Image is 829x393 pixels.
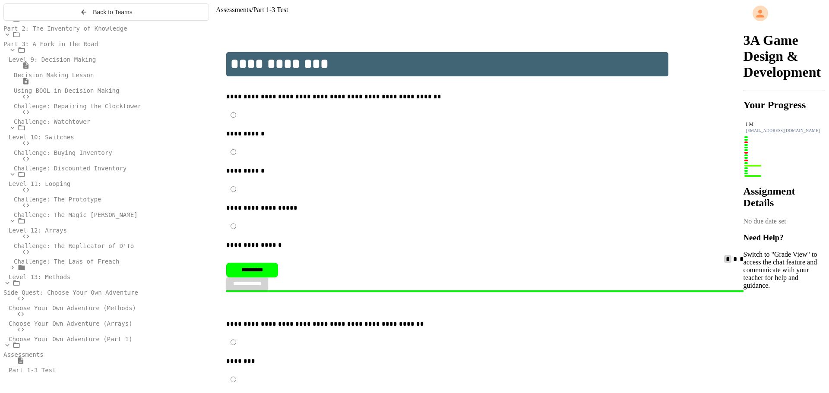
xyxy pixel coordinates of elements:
[9,336,133,343] span: Choose Your Own Adventure (Part 1)
[14,72,94,79] span: Decision Making Lesson
[746,121,823,128] div: I M
[216,6,251,13] span: Assessments
[251,6,253,13] span: /
[14,87,119,94] span: Using BOOL in Decision Making
[14,149,112,156] span: Challenge: Buying Inventory
[14,196,101,203] span: Challenge: The Prototype
[9,180,70,187] span: Level 11: Looping
[744,3,826,23] div: My Account
[14,165,127,172] span: Challenge: Discounted Inventory
[3,3,209,21] button: Back to Teams
[9,274,70,280] span: Level 13: Methods
[14,211,138,218] span: Challenge: The Magic [PERSON_NAME]
[744,32,826,80] h1: 3A Game Design & Development
[3,289,138,296] span: Side Quest: Choose Your Own Adventure
[744,185,826,209] h2: Assignment Details
[744,217,826,225] div: No due date set
[9,320,133,327] span: Choose Your Own Adventure (Arrays)
[9,56,96,63] span: Level 9: Decision Making
[14,118,90,125] span: Challenge: Watchtower
[746,128,823,133] div: [EMAIL_ADDRESS][DOMAIN_NAME]
[744,99,826,111] h2: Your Progress
[3,25,127,32] span: Part 2: The Inventory of Knowledge
[14,103,141,110] span: Challenge: Repairing the Clocktower
[14,242,134,249] span: Challenge: The Replicator of D'To
[9,305,136,311] span: Choose Your Own Adventure (Methods)
[93,9,133,16] span: Back to Teams
[9,134,74,141] span: Level 10: Switches
[744,251,826,289] p: Switch to "Grade View" to access the chat feature and communicate with your teacher for help and ...
[744,233,826,242] h3: Need Help?
[9,367,56,374] span: Part 1-3 Test
[9,227,67,234] span: Level 12: Arrays
[253,6,288,13] span: Part 1-3 Test
[3,41,98,47] span: Part 3: A Fork in the Road
[14,258,119,265] span: Challenge: The Laws of Freach
[3,351,44,358] span: Assessments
